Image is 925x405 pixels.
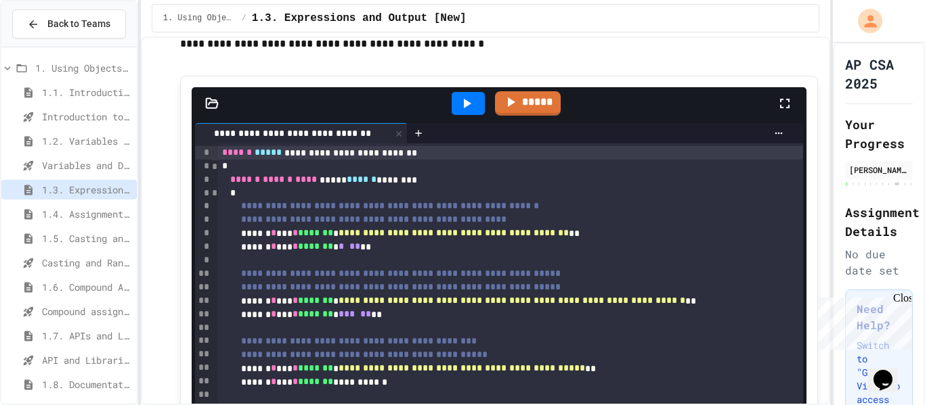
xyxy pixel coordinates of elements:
[42,377,131,391] span: 1.8. Documentation with Comments and Preconditions
[849,164,909,176] div: [PERSON_NAME]
[813,292,911,350] iframe: chat widget
[252,10,467,26] span: 1.3. Expressions and Output [New]
[242,13,246,24] span: /
[42,256,131,270] span: Casting and Ranges of variables - Quiz
[42,158,131,172] span: Variables and Data Types - Quiz
[163,13,236,24] span: 1. Using Objects and Methods
[42,353,131,367] span: API and Libraries - Topic 1.7
[42,231,131,245] span: 1.5. Casting and Ranges of Values
[47,17,110,31] span: Back to Teams
[844,5,886,37] div: My Account
[42,183,131,197] span: 1.3. Expressions and Output [New]
[12,9,126,39] button: Back to Teams
[845,246,913,279] div: No due date set
[42,134,131,148] span: 1.2. Variables and Data Types
[5,5,93,86] div: Chat with us now!Close
[868,351,911,391] iframe: chat widget
[42,329,131,343] span: 1.7. APIs and Libraries
[845,55,913,93] h1: AP CSA 2025
[42,280,131,294] span: 1.6. Compound Assignment Operators
[42,207,131,221] span: 1.4. Assignment and Input
[42,110,131,124] span: Introduction to Algorithms, Programming, and Compilers
[42,85,131,99] span: 1.1. Introduction to Algorithms, Programming, and Compilers
[845,115,913,153] h2: Your Progress
[845,203,913,241] h2: Assignment Details
[42,304,131,318] span: Compound assignment operators - Quiz
[35,61,131,75] span: 1. Using Objects and Methods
